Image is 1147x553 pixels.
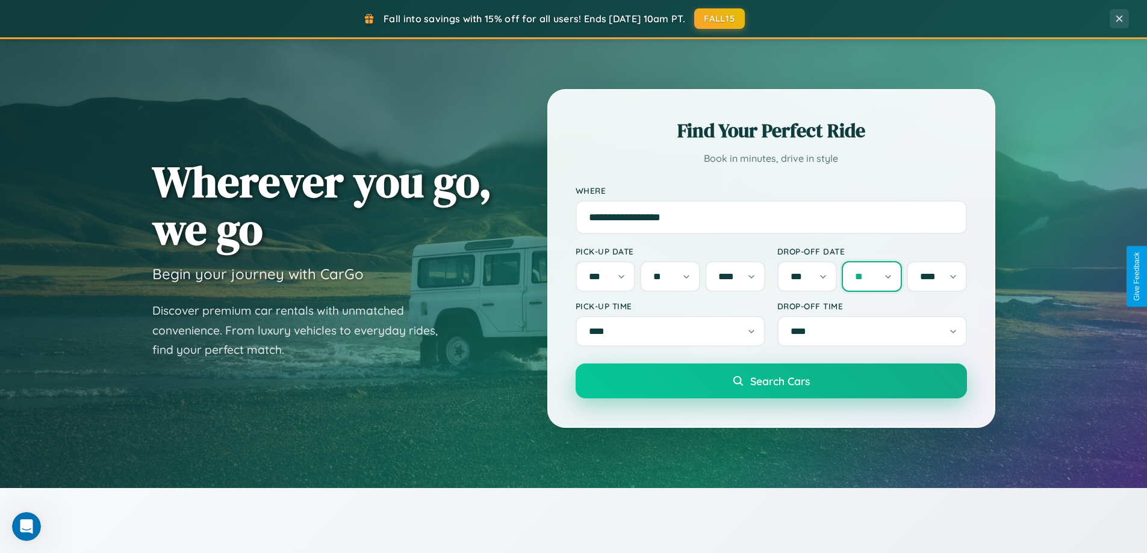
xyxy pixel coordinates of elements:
[12,512,41,541] iframe: Intercom live chat
[777,246,967,256] label: Drop-off Date
[576,301,765,311] label: Pick-up Time
[694,8,745,29] button: FALL15
[576,117,967,144] h2: Find Your Perfect Ride
[152,158,492,253] h1: Wherever you go, we go
[750,374,810,388] span: Search Cars
[576,246,765,256] label: Pick-up Date
[576,185,967,196] label: Where
[1133,252,1141,301] div: Give Feedback
[384,13,685,25] span: Fall into savings with 15% off for all users! Ends [DATE] 10am PT.
[576,363,967,398] button: Search Cars
[152,301,453,360] p: Discover premium car rentals with unmatched convenience. From luxury vehicles to everyday rides, ...
[152,265,364,283] h3: Begin your journey with CarGo
[777,301,967,311] label: Drop-off Time
[576,150,967,167] p: Book in minutes, drive in style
